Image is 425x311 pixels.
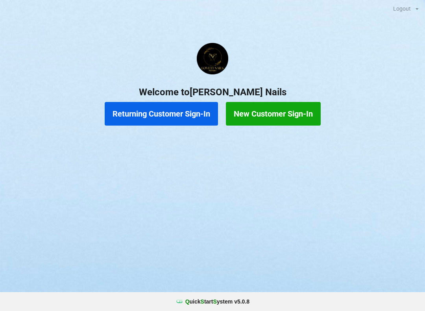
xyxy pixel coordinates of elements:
[176,298,183,305] img: favicon.ico
[185,298,190,305] span: Q
[213,298,216,305] span: S
[226,102,321,126] button: New Customer Sign-In
[185,298,249,305] b: uick tart ystem v 5.0.8
[105,102,218,126] button: Returning Customer Sign-In
[201,298,204,305] span: S
[197,43,228,74] img: Lovett1.png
